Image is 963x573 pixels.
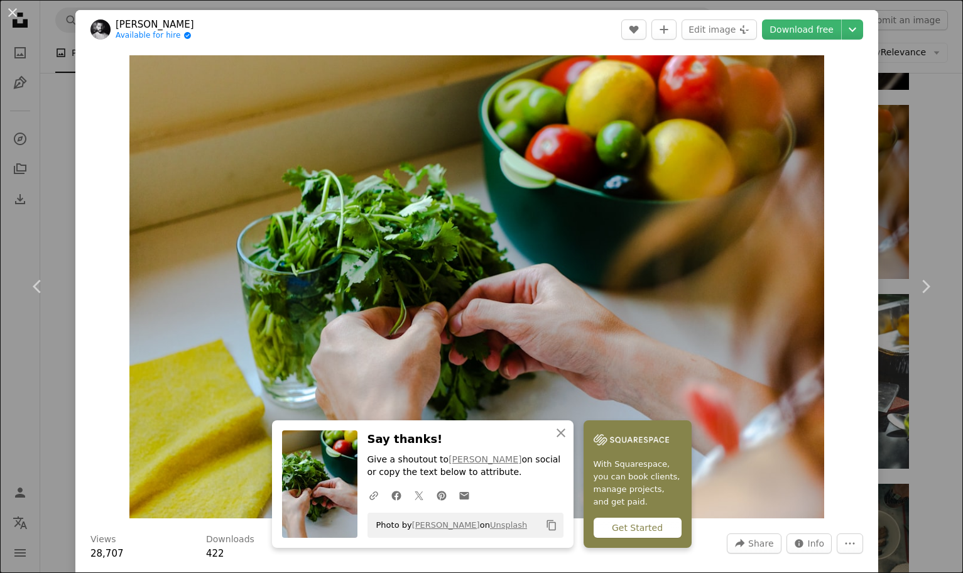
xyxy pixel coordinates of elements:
span: Share [748,534,773,553]
a: Available for hire [116,31,194,41]
a: Unsplash [490,520,527,530]
button: Share this image [727,533,781,554]
span: 28,707 [90,548,124,559]
button: More Actions [837,533,863,554]
a: Share on Pinterest [430,483,453,508]
span: With Squarespace, you can book clients, manage projects, and get paid. [594,458,682,508]
a: Share over email [453,483,476,508]
h3: Say thanks! [367,430,563,449]
button: Like [621,19,646,40]
h3: Downloads [206,533,254,546]
button: Zoom in on this image [129,55,824,518]
button: Add to Collection [651,19,677,40]
a: [PERSON_NAME] [412,520,480,530]
button: Choose download size [842,19,863,40]
p: Give a shoutout to on social or copy the text below to attribute. [367,454,563,479]
img: file-1747939142011-51e5cc87e3c9 [594,430,669,449]
a: Share on Facebook [385,483,408,508]
span: Info [808,534,825,553]
a: Share on Twitter [408,483,430,508]
img: a person holding a glass of water [129,55,824,518]
a: [PERSON_NAME] [449,454,521,464]
h3: Views [90,533,116,546]
a: Download free [762,19,841,40]
span: Photo by on [370,515,528,535]
button: Stats about this image [786,533,832,554]
a: [PERSON_NAME] [116,18,194,31]
img: Go to Andrés Giménez's profile [90,19,111,40]
a: Next [888,226,963,347]
button: Edit image [682,19,757,40]
button: Copy to clipboard [541,515,562,536]
a: With Squarespace, you can book clients, manage projects, and get paid.Get Started [584,420,692,548]
div: Get Started [594,518,682,538]
span: 422 [206,548,224,559]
